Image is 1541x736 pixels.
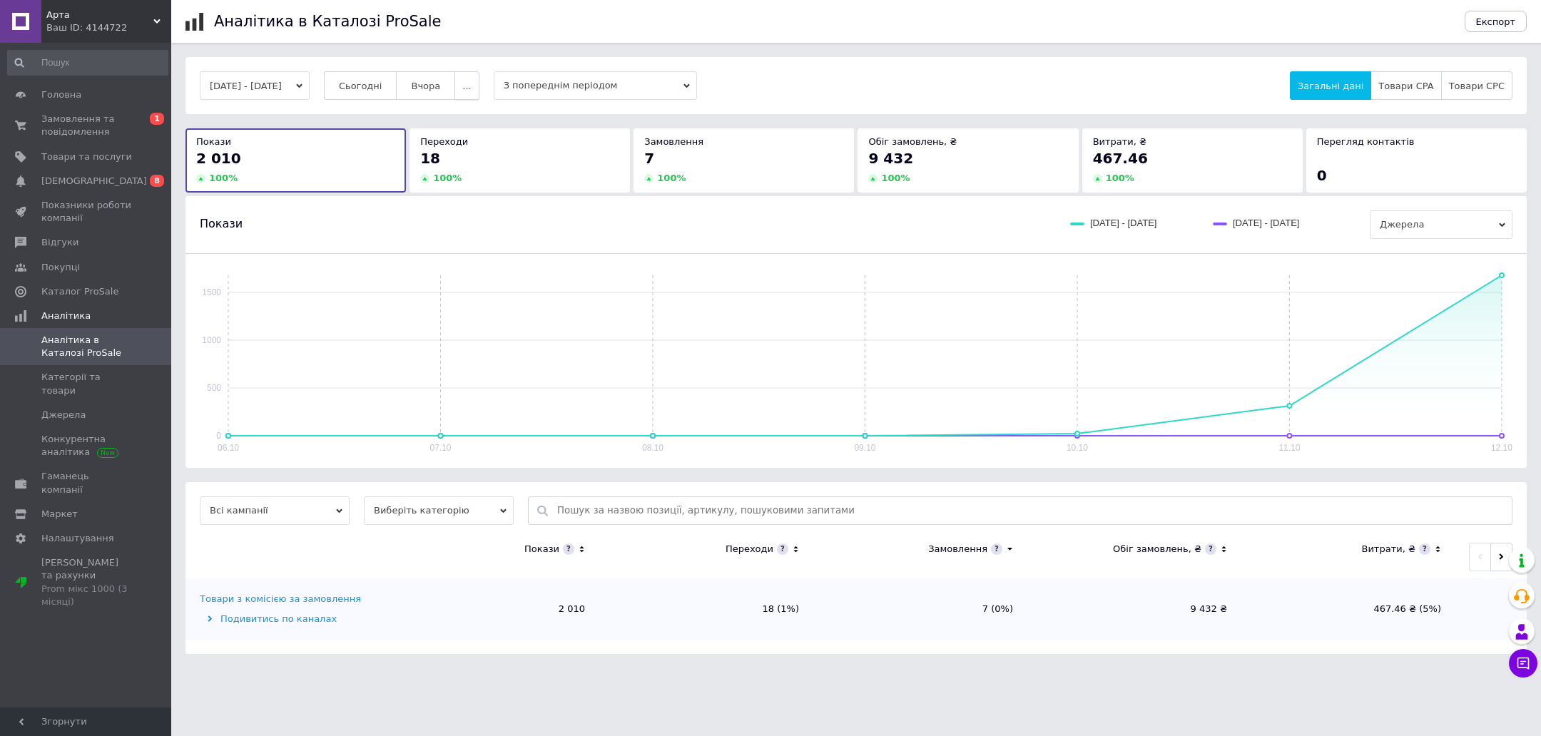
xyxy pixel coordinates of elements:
[364,496,514,525] span: Виберіть категорію
[1241,578,1455,640] td: 467.46 ₴ (5%)
[1106,173,1134,183] span: 100 %
[150,175,164,187] span: 8
[1298,81,1363,91] span: Загальні дані
[218,443,239,453] text: 06.10
[200,71,310,100] button: [DATE] - [DATE]
[7,50,168,76] input: Пошук
[1290,71,1371,100] button: Загальні дані
[196,150,241,167] span: 2 010
[41,236,78,249] span: Відгуки
[433,173,462,183] span: 100 %
[1491,443,1512,453] text: 12.10
[1449,81,1505,91] span: Товари CPC
[41,199,132,225] span: Показники роботи компанії
[494,71,697,100] span: З попереднім періодом
[1509,649,1537,678] button: Чат з покупцем
[41,175,147,188] span: [DEMOGRAPHIC_DATA]
[202,335,221,345] text: 1000
[1370,210,1512,239] span: Джерела
[216,431,221,441] text: 0
[881,173,910,183] span: 100 %
[41,409,86,421] span: Джерела
[41,371,132,397] span: Категорії та товари
[411,81,440,91] span: Вчора
[41,470,132,496] span: Гаманець компанії
[855,443,876,453] text: 09.10
[1027,578,1241,640] td: 9 432 ₴
[214,13,441,30] h1: Аналітика в Каталозі ProSale
[599,578,813,640] td: 18 (1%)
[420,136,468,147] span: Переходи
[1378,81,1433,91] span: Товари CPA
[150,113,164,125] span: 1
[200,613,382,625] div: Подивитись по каналах
[1067,443,1088,453] text: 10.10
[41,556,132,608] span: [PERSON_NAME] та рахунки
[41,433,132,459] span: Конкурентна аналітика
[41,150,132,163] span: Товари та послуги
[1317,136,1415,147] span: Перегляд контактів
[557,497,1505,524] input: Пошук за назвою позиції, артикулу, пошуковими запитами
[41,583,132,608] div: Prom мікс 1000 (3 місяці)
[928,543,987,556] div: Замовлення
[209,173,238,183] span: 100 %
[1441,71,1512,100] button: Товари CPC
[41,334,132,359] span: Аналітика в Каталозі ProSale
[202,287,221,297] text: 1500
[420,150,440,167] span: 18
[41,261,80,274] span: Покупці
[396,71,455,100] button: Вчора
[644,150,654,167] span: 7
[1370,71,1441,100] button: Товари CPA
[200,216,243,232] span: Покази
[1093,150,1148,167] span: 467.46
[324,71,397,100] button: Сьогодні
[868,136,957,147] span: Обіг замовлень, ₴
[524,543,559,556] div: Покази
[385,578,599,640] td: 2 010
[429,443,451,453] text: 07.10
[196,136,231,147] span: Покази
[339,81,382,91] span: Сьогодні
[813,578,1027,640] td: 7 (0%)
[726,543,773,556] div: Переходи
[41,310,91,322] span: Аналітика
[868,150,913,167] span: 9 432
[642,443,663,453] text: 08.10
[1113,543,1201,556] div: Обіг замовлень, ₴
[1317,167,1327,184] span: 0
[41,88,81,101] span: Головна
[207,383,221,393] text: 500
[462,81,471,91] span: ...
[41,508,78,521] span: Маркет
[1361,543,1415,556] div: Витрати, ₴
[41,113,132,138] span: Замовлення та повідомлення
[1279,443,1301,453] text: 11.10
[41,285,118,298] span: Каталог ProSale
[200,593,361,605] div: Товари з комісією за замовлення
[46,9,153,21] span: Арта
[41,532,114,545] span: Налаштування
[454,71,479,100] button: ...
[200,496,350,525] span: Всі кампанії
[1476,16,1516,27] span: Експорт
[1465,11,1527,32] button: Експорт
[1093,136,1147,147] span: Витрати, ₴
[46,21,171,34] div: Ваш ID: 4144722
[644,136,703,147] span: Замовлення
[657,173,686,183] span: 100 %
